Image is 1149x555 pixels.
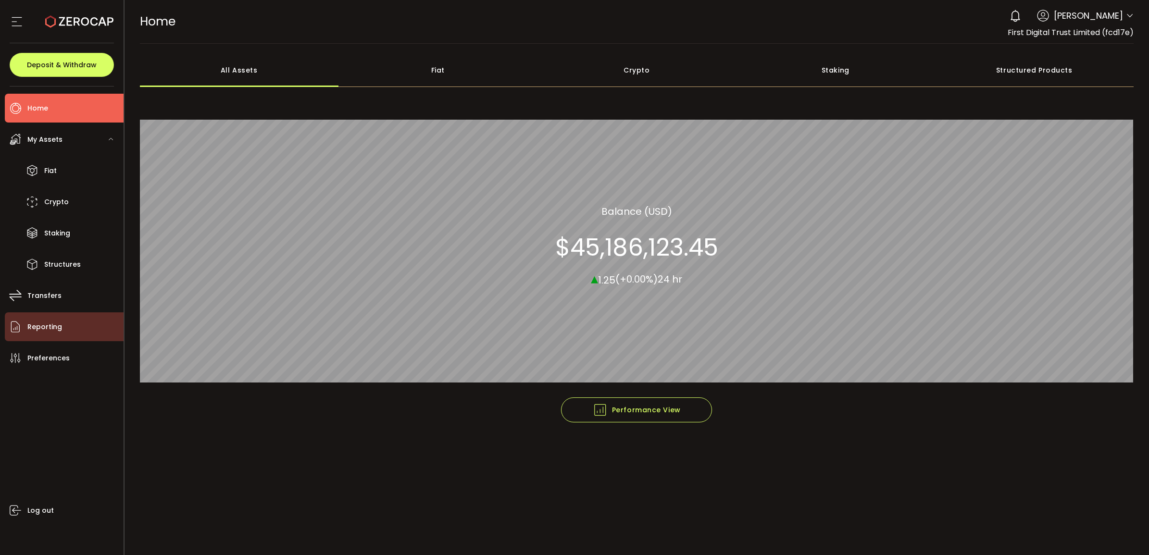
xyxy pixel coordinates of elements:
span: Deposit & Withdraw [27,62,97,68]
section: Balance (USD) [601,204,672,218]
span: Staking [44,226,70,240]
span: Preferences [27,351,70,365]
span: Home [140,13,175,30]
div: Structured Products [935,53,1134,87]
span: Transfers [27,289,62,303]
span: (+0.00%) [615,272,658,286]
span: ▴ [591,268,598,288]
span: Log out [27,504,54,518]
iframe: Chat Widget [1101,509,1149,555]
span: Fiat [44,164,57,178]
span: [PERSON_NAME] [1054,9,1123,22]
span: Home [27,101,48,115]
span: Reporting [27,320,62,334]
button: Performance View [561,397,712,422]
span: 1.25 [598,273,615,286]
span: Structures [44,258,81,271]
div: Crypto [537,53,737,87]
span: Crypto [44,195,69,209]
div: All Assets [140,53,339,87]
span: Performance View [593,403,681,417]
span: My Assets [27,133,62,147]
button: Deposit & Withdraw [10,53,114,77]
div: Fiat [338,53,537,87]
section: $45,186,123.45 [555,233,718,261]
span: 24 hr [658,272,682,286]
span: First Digital Trust Limited (fcd17e) [1008,27,1134,38]
div: Staking [736,53,935,87]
